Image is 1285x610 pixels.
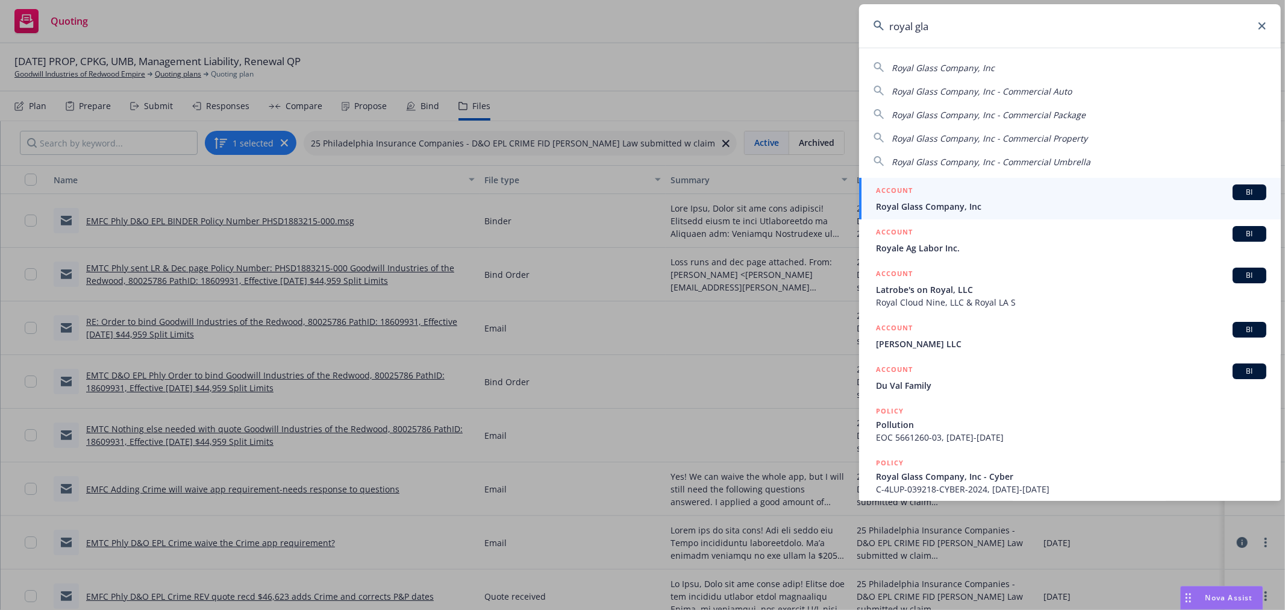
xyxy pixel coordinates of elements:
[859,450,1281,502] a: POLICYRoyal Glass Company, Inc - CyberC-4LUP-039218-CYBER-2024, [DATE]-[DATE]
[876,363,913,378] h5: ACCOUNT
[876,418,1266,431] span: Pollution
[876,296,1266,309] span: Royal Cloud Nine, LLC & Royal LA S
[876,242,1266,254] span: Royale Ag Labor Inc.
[876,283,1266,296] span: Latrobe's on Royal, LLC
[1181,586,1196,609] div: Drag to move
[1237,270,1262,281] span: BI
[859,357,1281,398] a: ACCOUNTBIDu Val Family
[876,405,904,417] h5: POLICY
[892,62,995,74] span: Royal Glass Company, Inc
[1205,593,1253,603] span: Nova Assist
[1237,187,1262,198] span: BI
[859,315,1281,357] a: ACCOUNTBI[PERSON_NAME] LLC
[876,184,913,199] h5: ACCOUNT
[892,86,1072,97] span: Royal Glass Company, Inc - Commercial Auto
[892,133,1087,144] span: Royal Glass Company, Inc - Commercial Property
[876,483,1266,495] span: C-4LUP-039218-CYBER-2024, [DATE]-[DATE]
[859,219,1281,261] a: ACCOUNTBIRoyale Ag Labor Inc.
[892,109,1086,121] span: Royal Glass Company, Inc - Commercial Package
[892,156,1090,168] span: Royal Glass Company, Inc - Commercial Umbrella
[876,431,1266,444] span: EOC 5661260-03, [DATE]-[DATE]
[859,261,1281,315] a: ACCOUNTBILatrobe's on Royal, LLCRoyal Cloud Nine, LLC & Royal LA S
[1237,366,1262,377] span: BI
[876,457,904,469] h5: POLICY
[876,322,913,336] h5: ACCOUNT
[859,178,1281,219] a: ACCOUNTBIRoyal Glass Company, Inc
[1237,324,1262,335] span: BI
[876,379,1266,392] span: Du Val Family
[876,226,913,241] h5: ACCOUNT
[859,4,1281,48] input: Search...
[876,470,1266,483] span: Royal Glass Company, Inc - Cyber
[876,338,1266,350] span: [PERSON_NAME] LLC
[876,268,913,282] h5: ACCOUNT
[859,398,1281,450] a: POLICYPollutionEOC 5661260-03, [DATE]-[DATE]
[876,200,1266,213] span: Royal Glass Company, Inc
[1180,586,1263,610] button: Nova Assist
[1237,228,1262,239] span: BI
